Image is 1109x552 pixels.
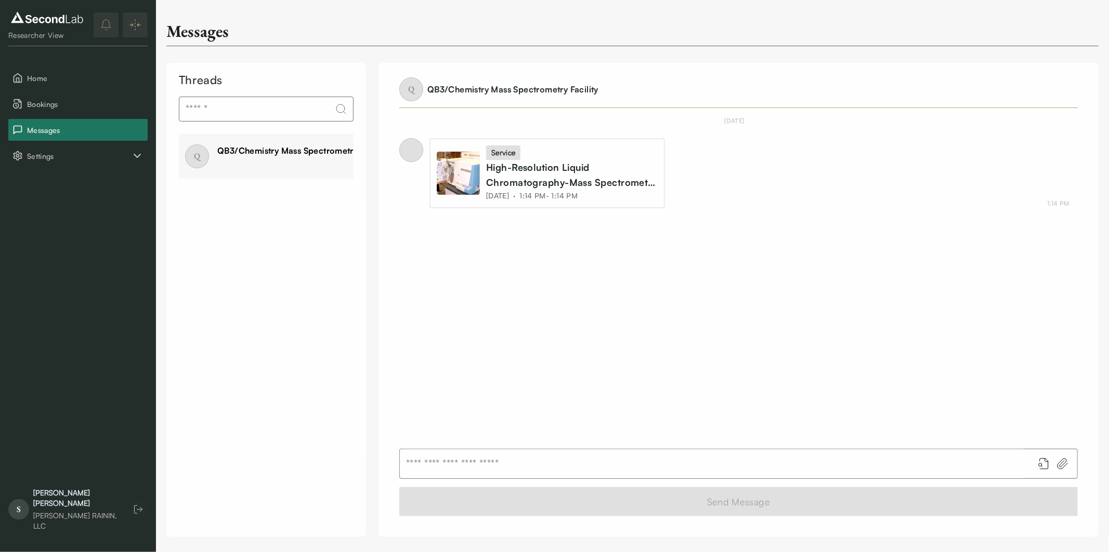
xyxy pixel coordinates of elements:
div: Settings sub items [8,145,148,167]
button: Settings [8,145,148,167]
img: High-Resolution Liquid Chromatography-Mass Spectrometry (LC-MS) [437,152,480,195]
button: Messages [8,119,148,141]
span: Messages [27,125,143,136]
div: [PERSON_NAME] [PERSON_NAME] [33,488,119,508]
div: [PERSON_NAME] RAININ, LLC [33,510,119,531]
span: Home [27,73,143,84]
div: High-Resolution Liquid Chromatography-Mass Spectrometry (LC-MS) [486,160,658,190]
a: High-Resolution Liquid Chromatography-Mass Spectrometry (LC-MS)serviceHigh-Resolution Liquid Chro... [437,145,658,201]
img: logo [8,9,86,26]
button: Bookings [8,93,148,115]
button: Add booking [1038,457,1050,470]
span: Q [399,77,423,101]
div: Researcher View [8,30,86,41]
span: Q [185,144,209,168]
div: August 21, 2025 1:14 PM [1047,199,1069,208]
button: Home [8,67,148,89]
button: notifications [94,12,119,37]
span: 1:14 PM - 1:14 PM [519,190,578,201]
span: S [8,499,29,520]
button: Log out [129,500,148,519]
span: Settings [27,151,131,161]
div: QB3/Chemistry Mass Spectrometry Facility [217,144,388,157]
span: [DATE] [486,190,509,201]
button: Expand/Collapse sidebar [123,12,148,37]
span: Bookings [27,99,143,110]
div: Threads [179,71,354,88]
a: QB3/Chemistry Mass Spectrometry Facility [427,84,598,95]
div: service [486,145,520,160]
div: [DATE] [399,116,1069,126]
div: Messages [166,21,229,42]
span: · [513,190,515,201]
